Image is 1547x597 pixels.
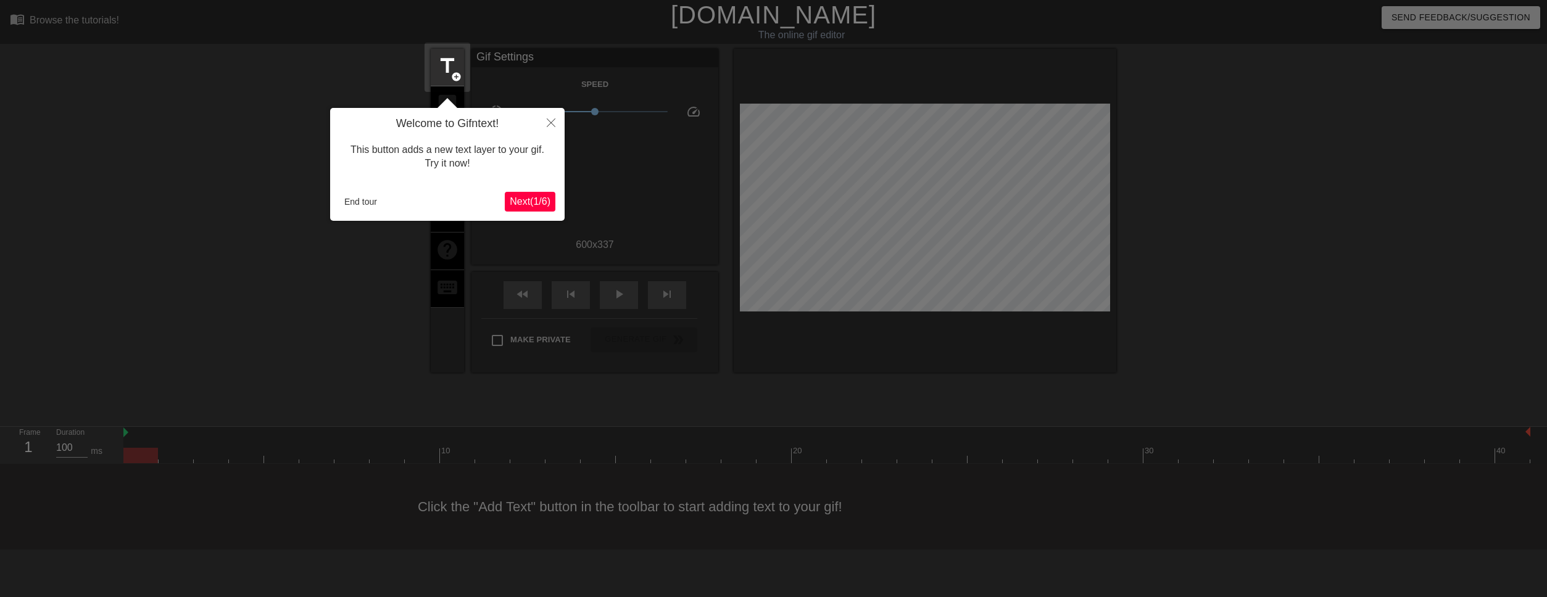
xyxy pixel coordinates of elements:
div: This button adds a new text layer to your gif. Try it now! [339,131,555,183]
button: Next [505,192,555,212]
button: End tour [339,192,382,211]
span: Next ( 1 / 6 ) [510,196,550,207]
button: Close [537,108,565,136]
h4: Welcome to Gifntext! [339,117,555,131]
